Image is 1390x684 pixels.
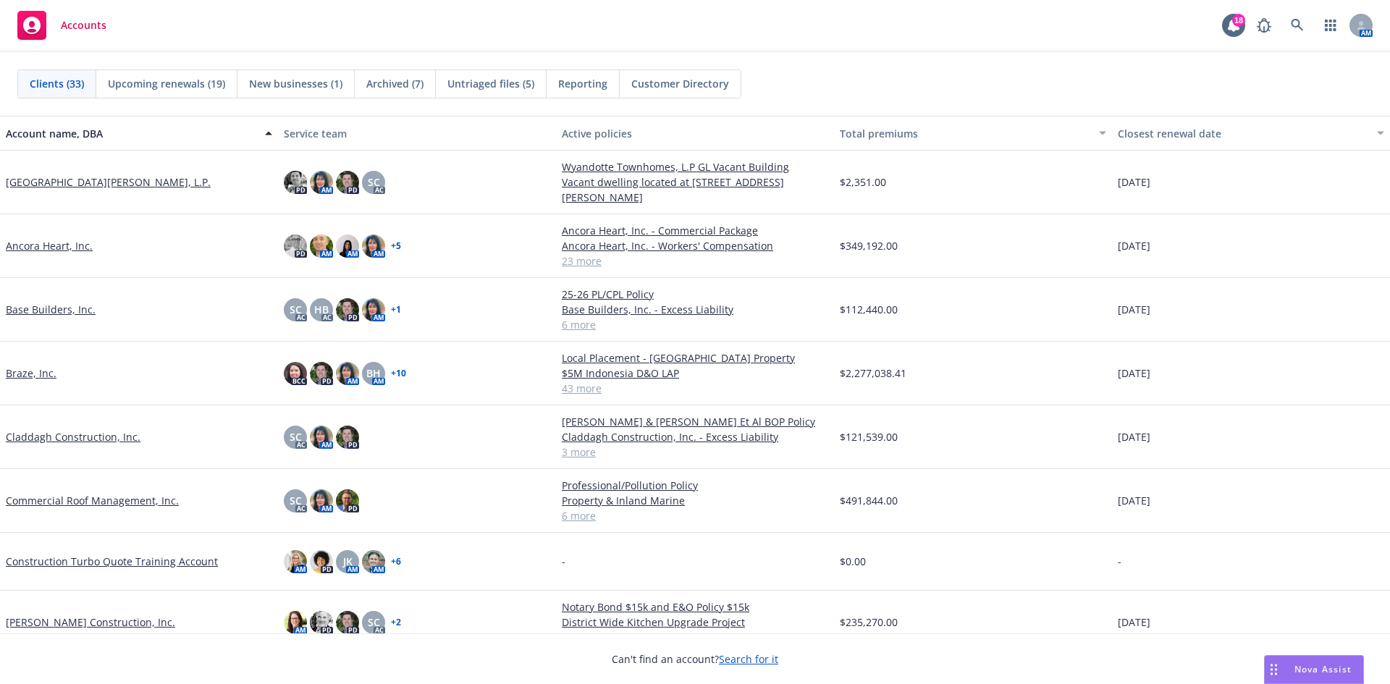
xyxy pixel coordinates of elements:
[562,317,828,332] a: 6 more
[834,116,1112,151] button: Total premiums
[290,493,302,508] span: SC
[556,116,834,151] button: Active policies
[310,235,333,258] img: photo
[12,5,112,46] a: Accounts
[840,126,1090,141] div: Total premiums
[362,550,385,573] img: photo
[284,126,550,141] div: Service team
[719,652,778,666] a: Search for it
[562,493,828,508] a: Property & Inland Marine
[6,126,256,141] div: Account name, DBA
[30,76,84,91] span: Clients (33)
[1250,11,1279,40] a: Report a Bug
[1118,429,1150,444] span: [DATE]
[1118,238,1150,253] span: [DATE]
[278,116,556,151] button: Service team
[391,557,401,566] a: + 6
[1118,615,1150,630] span: [DATE]
[6,429,140,444] a: Claddagh Construction, Inc.
[562,478,828,493] a: Professional/Pollution Policy
[391,305,401,314] a: + 1
[1118,126,1368,141] div: Closest renewal date
[562,174,828,205] a: Vacant dwelling located at [STREET_ADDRESS][PERSON_NAME]
[1118,366,1150,381] span: [DATE]
[562,238,828,253] a: Ancora Heart, Inc. - Workers' Compensation
[310,362,333,385] img: photo
[6,174,211,190] a: [GEOGRAPHIC_DATA][PERSON_NAME], L.P.
[562,159,828,174] a: Wyandotte Townhomes, L.P GL Vacant Building
[343,554,353,569] span: JK
[1316,11,1345,40] a: Switch app
[336,298,359,321] img: photo
[562,554,565,569] span: -
[840,429,898,444] span: $121,539.00
[310,426,333,449] img: photo
[1118,302,1150,317] span: [DATE]
[840,238,898,253] span: $349,192.00
[366,76,424,91] span: Archived (7)
[108,76,225,91] span: Upcoming renewals (19)
[6,493,179,508] a: Commercial Roof Management, Inc.
[284,235,307,258] img: photo
[562,615,828,630] a: District Wide Kitchen Upgrade Project
[1264,655,1364,684] button: Nova Assist
[6,238,93,253] a: Ancora Heart, Inc.
[61,20,106,31] span: Accounts
[310,171,333,194] img: photo
[631,76,729,91] span: Customer Directory
[840,493,898,508] span: $491,844.00
[336,426,359,449] img: photo
[6,615,175,630] a: [PERSON_NAME] Construction, Inc.
[562,508,828,523] a: 6 more
[562,444,828,460] a: 3 more
[290,429,302,444] span: SC
[558,76,607,91] span: Reporting
[562,630,828,645] a: 15 more
[310,550,333,573] img: photo
[1118,554,1121,569] span: -
[391,242,401,250] a: + 5
[1118,493,1150,508] span: [DATE]
[562,223,828,238] a: Ancora Heart, Inc. - Commercial Package
[6,366,56,381] a: Braze, Inc.
[284,611,307,634] img: photo
[6,554,218,569] a: Construction Turbo Quote Training Account
[284,362,307,385] img: photo
[1294,663,1352,675] span: Nova Assist
[1112,116,1390,151] button: Closest renewal date
[336,489,359,512] img: photo
[366,366,381,381] span: BH
[1283,11,1312,40] a: Search
[562,350,828,366] a: Local Placement - [GEOGRAPHIC_DATA] Property
[840,366,906,381] span: $2,277,038.41
[562,302,828,317] a: Base Builders, Inc. - Excess Liability
[391,369,406,378] a: + 10
[612,651,778,667] span: Can't find an account?
[368,174,380,190] span: SC
[336,235,359,258] img: photo
[1118,174,1150,190] span: [DATE]
[336,362,359,385] img: photo
[562,599,828,615] a: Notary Bond $15k and E&O Policy $15k
[284,171,307,194] img: photo
[336,171,359,194] img: photo
[562,381,828,396] a: 43 more
[362,298,385,321] img: photo
[290,302,302,317] span: SC
[840,554,866,569] span: $0.00
[362,235,385,258] img: photo
[368,615,380,630] span: SC
[562,253,828,269] a: 23 more
[562,414,828,429] a: [PERSON_NAME] & [PERSON_NAME] Et Al BOP Policy
[249,76,342,91] span: New businesses (1)
[314,302,329,317] span: HB
[1265,656,1283,683] div: Drag to move
[562,366,828,381] a: $5M Indonesia D&O LAP
[840,302,898,317] span: $112,440.00
[310,489,333,512] img: photo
